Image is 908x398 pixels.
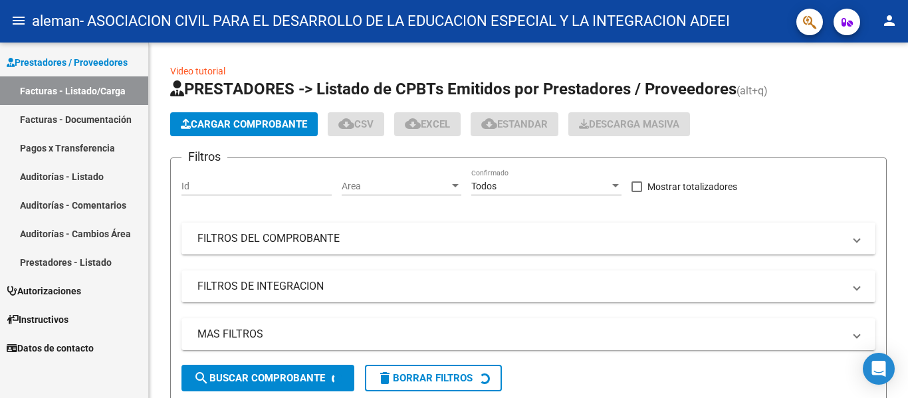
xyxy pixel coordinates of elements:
[7,284,81,298] span: Autorizaciones
[80,7,730,36] span: - ASOCIACION CIVIL PARA EL DESARROLLO DE LA EDUCACION ESPECIAL Y LA INTEGRACION ADEEI
[394,112,461,136] button: EXCEL
[181,270,875,302] mat-expansion-panel-header: FILTROS DE INTEGRACION
[471,181,497,191] span: Todos
[181,223,875,254] mat-expansion-panel-header: FILTROS DEL COMPROBANTE
[737,84,768,97] span: (alt+q)
[328,112,384,136] button: CSV
[365,365,502,391] button: Borrar Filtros
[7,55,128,70] span: Prestadores / Proveedores
[181,365,354,391] button: Buscar Comprobante
[863,353,895,385] div: Open Intercom Messenger
[647,179,737,195] span: Mostrar totalizadores
[170,112,318,136] button: Cargar Comprobante
[193,372,325,384] span: Buscar Comprobante
[197,327,844,342] mat-panel-title: MAS FILTROS
[568,112,690,136] app-download-masive: Descarga masiva de comprobantes (adjuntos)
[7,341,94,355] span: Datos de contacto
[405,116,421,132] mat-icon: cloud_download
[197,231,844,246] mat-panel-title: FILTROS DEL COMPROBANTE
[11,13,27,29] mat-icon: menu
[377,370,393,386] mat-icon: delete
[338,118,374,130] span: CSV
[881,13,897,29] mat-icon: person
[568,112,690,136] button: Descarga Masiva
[342,181,449,192] span: Area
[170,66,225,76] a: Video tutorial
[481,116,497,132] mat-icon: cloud_download
[7,312,68,327] span: Instructivos
[579,118,679,130] span: Descarga Masiva
[181,318,875,350] mat-expansion-panel-header: MAS FILTROS
[377,372,473,384] span: Borrar Filtros
[181,148,227,166] h3: Filtros
[32,7,80,36] span: aleman
[170,80,737,98] span: PRESTADORES -> Listado de CPBTs Emitidos por Prestadores / Proveedores
[338,116,354,132] mat-icon: cloud_download
[405,118,450,130] span: EXCEL
[193,370,209,386] mat-icon: search
[197,279,844,294] mat-panel-title: FILTROS DE INTEGRACION
[481,118,548,130] span: Estandar
[471,112,558,136] button: Estandar
[181,118,307,130] span: Cargar Comprobante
